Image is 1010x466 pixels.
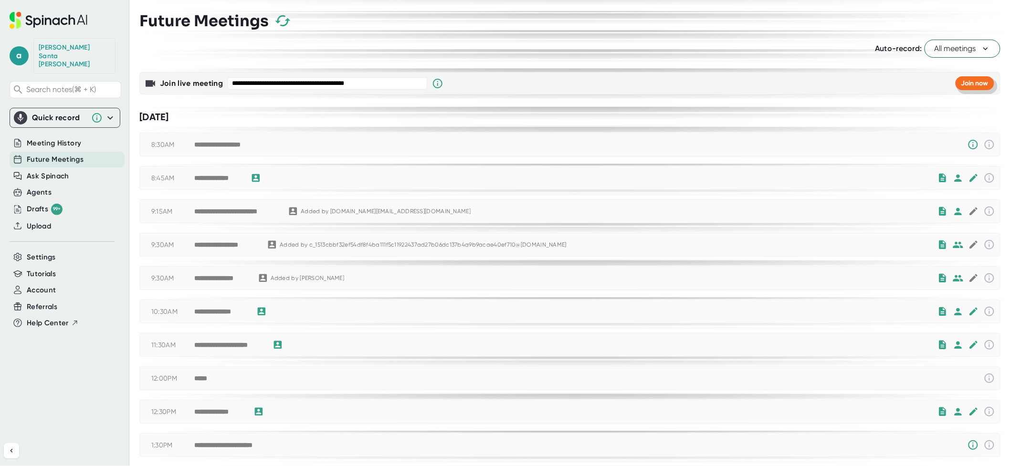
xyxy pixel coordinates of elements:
span: Join now [961,79,989,87]
div: 9:15AM [151,207,194,216]
svg: This event has already passed [984,306,995,317]
h3: Future Meetings [139,12,269,30]
div: 12:00PM [151,374,194,383]
svg: This event has already passed [984,172,995,184]
div: 8:30AM [151,141,194,149]
span: Search notes (⌘ + K) [26,85,118,94]
svg: This event has already passed [984,206,995,217]
svg: Someone has manually disabled Spinach from this meeting. [968,139,979,150]
div: [DATE] [139,111,1000,123]
div: 9:30AM**** **** **** ***Added by c_1513cbbf32ef54df8f4ba111f5c11922437ad27b06dc137b4a9b9acae40ef7... [140,233,1000,256]
button: Settings [27,252,56,263]
svg: This event has already passed [984,439,995,451]
span: Help Center [27,318,69,329]
div: 9:30AM [151,241,194,249]
div: 11:30AM [151,341,194,350]
div: 8:45AM [151,174,194,183]
button: Referrals [27,301,57,312]
button: Tutorials [27,269,56,280]
div: 10:30AM [151,308,194,316]
svg: This event has already passed [984,239,995,250]
div: Quick record [32,113,86,123]
div: Anthony Santa Maria [39,43,110,69]
b: Join live meeting [160,79,223,88]
div: 12:30PM [151,408,194,416]
span: Auto-record: [875,44,922,53]
button: Agents [27,187,52,198]
div: Added by [PERSON_NAME] [271,275,345,282]
button: Future Meetings [27,154,84,165]
div: 99+ [51,204,63,215]
svg: This event has already passed [984,373,995,384]
span: a [10,46,29,65]
div: Drafts [27,204,63,215]
button: Drafts 99+ [27,204,63,215]
button: All meetings [925,40,1000,58]
button: Help Center [27,318,79,329]
div: 9:30AM [151,274,194,283]
div: Added by [DOMAIN_NAME][EMAIL_ADDRESS][DOMAIN_NAME] [301,208,471,215]
button: Collapse sidebar [4,443,19,458]
svg: This event has already passed [984,272,995,284]
svg: This event has already passed [984,406,995,417]
button: Meeting History [27,138,81,149]
div: Quick record [14,108,116,127]
svg: This event has already passed [984,339,995,351]
button: Upload [27,221,51,232]
div: 1:30PM [151,441,194,450]
button: Ask Spinach [27,171,69,182]
span: All meetings [935,43,990,54]
div: Added by c_1513cbbf32ef54df8f4ba111f5c11922437ad27b06dc137b4a9b9acae40ef710@[DOMAIN_NAME] [280,241,567,249]
button: Join now [956,76,994,90]
button: Account [27,285,56,296]
svg: This event has already passed [984,139,995,150]
svg: Someone has manually disabled Spinach from this meeting. [968,439,979,451]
